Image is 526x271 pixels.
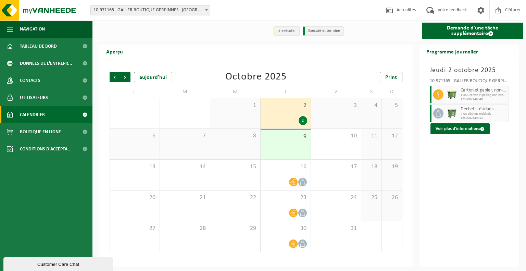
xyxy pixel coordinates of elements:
td: L [110,86,160,98]
span: 2 [264,102,307,109]
span: 17 [314,163,358,171]
h2: Programme journalier [419,45,485,58]
span: Précédent [110,72,120,82]
span: 25 [365,194,378,201]
span: Navigation [20,21,45,38]
span: 13 [113,163,156,171]
span: Boutique en ligne [20,123,61,140]
span: 1 [214,102,257,109]
div: 2 [299,116,307,125]
span: 18 [365,163,378,171]
span: 24 [314,194,358,201]
span: 16 [264,163,307,171]
span: 12 [385,132,399,140]
h3: Jeudi 2 octobre 2025 [430,65,509,75]
span: 9 [264,133,307,140]
span: Print [385,75,397,80]
span: 10-971165 - GALLER BOUTIQUE GERPINNES - GERPINNES [90,5,210,15]
span: 11 [365,132,378,140]
span: T250002149012 [461,116,507,120]
span: Conditions d'accepta... [20,140,72,158]
a: Demande d'une tâche supplémentaire [422,23,524,39]
td: S [361,86,382,98]
span: 1100L carton et papier, non-conditionné (industriel) [461,93,507,97]
td: J [261,86,311,98]
td: M [210,86,261,98]
span: 4 [365,102,378,109]
div: Octobre 2025 [225,72,287,82]
span: 8 [214,132,257,140]
td: D [382,86,402,98]
span: 14 [163,163,206,171]
span: 31 [314,225,358,232]
span: 10 [314,132,358,140]
span: 20 [113,194,156,201]
li: Exécuté et terminé [303,26,344,36]
span: 6 [113,132,156,140]
span: Contacts [20,72,40,89]
span: T250002146848 [461,97,507,101]
span: 30 [264,225,307,232]
h2: Aperçu [99,45,130,58]
a: Print [380,72,402,82]
button: Voir plus d'informations [430,123,490,134]
img: WB-1100-HPE-GN-50 [447,89,457,100]
span: 15 [214,163,257,171]
div: aujourd'hui [134,72,172,82]
span: 10-971165 - GALLER BOUTIQUE GERPINNES - GERPINNES [91,5,210,15]
span: 28 [163,225,206,232]
span: Calendrier [20,106,45,123]
div: 10-971165 - GALLER BOUTIQUE GERPINNES - [GEOGRAPHIC_DATA] [430,79,509,86]
span: 29 [214,225,257,232]
img: WB-0770-HPE-GN-50 [447,108,457,119]
span: 26 [385,194,399,201]
span: Suivant [120,72,130,82]
span: 770L déchets résiduels [461,112,507,116]
span: Utilisateurs [20,89,48,106]
span: 27 [113,225,156,232]
span: 22 [214,194,257,201]
td: M [160,86,210,98]
span: Déchets résiduels [461,107,507,112]
iframe: chat widget [3,256,114,271]
span: Tableau de bord [20,38,57,55]
span: 19 [385,163,399,171]
span: 5 [385,102,399,109]
span: 3 [314,102,358,109]
span: 23 [264,194,307,201]
span: Carton et papier, non-conditionné (industriel) [461,88,507,93]
li: à exécuter [273,26,300,36]
span: 21 [163,194,206,201]
span: 7 [163,132,206,140]
td: V [311,86,361,98]
span: Données de l'entrepr... [20,55,72,72]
